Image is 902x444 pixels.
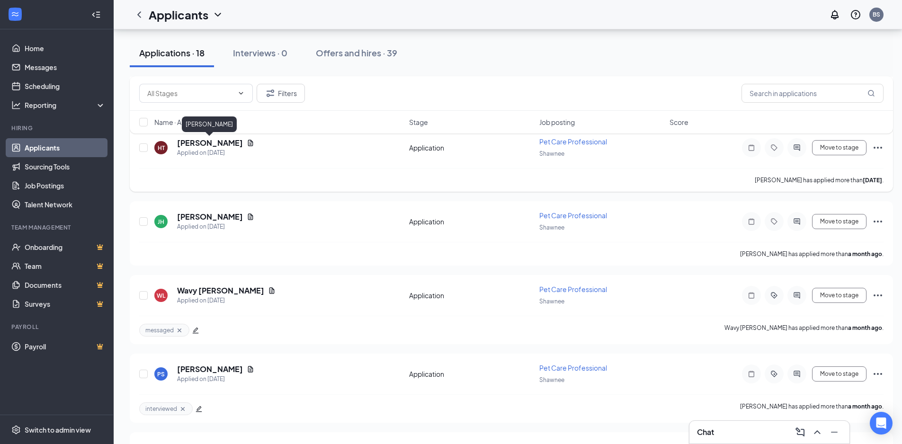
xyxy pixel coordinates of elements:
svg: ActiveChat [791,370,803,378]
button: Move to stage [812,140,866,155]
svg: Settings [11,425,21,435]
span: Pet Care Professional [539,285,607,293]
button: ComposeMessage [793,425,808,440]
a: Home [25,39,106,58]
input: Search in applications [741,84,884,103]
button: Move to stage [812,366,866,382]
svg: Minimize [829,426,840,438]
svg: Cross [176,327,183,334]
b: a month ago [848,250,882,258]
svg: ComposeMessage [795,426,806,438]
span: Score [670,117,688,127]
svg: QuestionInfo [850,9,861,20]
div: Application [409,369,534,379]
span: Stage [409,117,428,127]
div: Applied on [DATE] [177,222,254,231]
a: OnboardingCrown [25,238,106,257]
span: Shawnee [539,150,564,157]
div: Applied on [DATE] [177,296,276,305]
div: Application [409,143,534,152]
svg: ActiveChat [791,218,803,225]
button: Minimize [827,425,842,440]
svg: Ellipses [872,368,884,380]
div: Open Intercom Messenger [870,412,893,435]
svg: WorkstreamLogo [10,9,20,19]
h5: Wavy [PERSON_NAME] [177,285,264,296]
svg: Tag [768,144,780,151]
a: Messages [25,58,106,77]
p: Wavy [PERSON_NAME] has applied more than . [724,324,884,337]
svg: ActiveTag [768,370,780,378]
span: Name · Applied On [154,117,212,127]
div: PS [157,370,165,378]
div: Offers and hires · 39 [316,47,397,59]
a: TeamCrown [25,257,106,275]
div: Payroll [11,323,104,331]
a: Job Postings [25,176,106,195]
svg: ChevronDown [237,89,245,97]
svg: ChevronDown [212,9,223,20]
svg: Document [268,287,276,294]
svg: Document [247,213,254,221]
div: BS [873,10,880,18]
svg: Note [746,218,757,225]
a: SurveysCrown [25,294,106,313]
svg: Collapse [91,10,101,19]
div: Application [409,217,534,226]
div: JH [158,218,164,226]
div: WL [157,292,165,300]
p: [PERSON_NAME] has applied more than . [740,250,884,258]
button: Filter Filters [257,84,305,103]
input: All Stages [147,88,233,98]
svg: Notifications [829,9,840,20]
a: Applicants [25,138,106,157]
b: a month ago [848,403,882,410]
span: edit [192,327,199,334]
span: Pet Care Professional [539,211,607,220]
svg: Note [746,292,757,299]
div: Applications · 18 [139,47,205,59]
div: Team Management [11,223,104,231]
svg: MagnifyingGlass [867,89,875,97]
div: [PERSON_NAME] [182,116,237,132]
button: Move to stage [812,214,866,229]
svg: Note [746,370,757,378]
div: Interviews · 0 [233,47,287,59]
svg: Ellipses [872,290,884,301]
svg: ActiveChat [791,144,803,151]
span: Shawnee [539,298,564,305]
a: Sourcing Tools [25,157,106,176]
svg: Tag [768,218,780,225]
div: Switch to admin view [25,425,91,435]
svg: Ellipses [872,142,884,153]
span: Shawnee [539,224,564,231]
a: DocumentsCrown [25,275,106,294]
b: [DATE] [863,177,882,184]
div: Reporting [25,100,106,110]
h3: Chat [697,427,714,437]
svg: ChevronLeft [134,9,145,20]
span: messaged [145,326,174,334]
svg: ChevronUp [812,426,823,438]
button: Move to stage [812,288,866,303]
svg: Document [247,139,254,147]
span: edit [196,406,202,412]
svg: ActiveTag [768,292,780,299]
span: Shawnee [539,376,564,383]
p: [PERSON_NAME] has applied more than . [755,176,884,184]
div: Applied on [DATE] [177,148,254,158]
b: a month ago [848,324,882,331]
svg: ActiveChat [791,292,803,299]
h5: [PERSON_NAME] [177,138,243,148]
svg: Cross [179,405,187,413]
a: Scheduling [25,77,106,96]
p: [PERSON_NAME] has applied more than . [740,402,884,415]
div: HT [158,144,165,152]
span: Pet Care Professional [539,364,607,372]
h1: Applicants [149,7,208,23]
a: PayrollCrown [25,337,106,356]
svg: Ellipses [872,216,884,227]
h5: [PERSON_NAME] [177,364,243,374]
h5: [PERSON_NAME] [177,212,243,222]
